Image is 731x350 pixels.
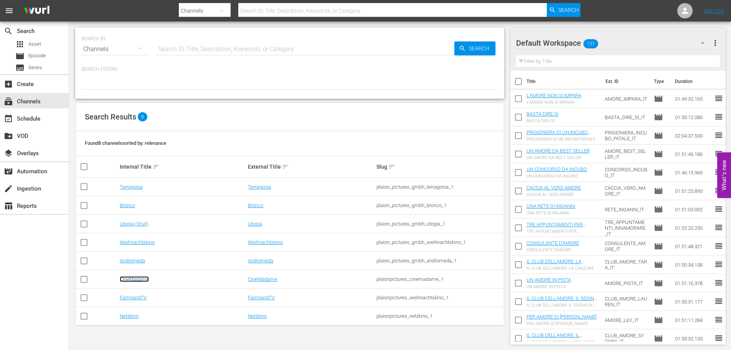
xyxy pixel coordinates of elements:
[714,112,723,121] span: reorder
[654,186,663,196] span: Episode
[672,182,714,200] td: 01:51:25.893
[376,162,503,171] div: Slug
[120,202,135,208] a: Bronco
[15,63,25,72] span: Series
[672,219,714,237] td: 01:52:20.250
[714,204,723,214] span: reorder
[248,239,283,245] a: Weihnachtskino
[526,332,599,344] a: IL CLUB DELL'AMORE: IL VIAGGIO DI [GEOGRAPHIC_DATA]
[711,34,720,52] button: more_vert
[602,274,651,292] td: AMORE_PISTA_IT
[672,200,714,219] td: 01:51:03.002
[120,276,149,282] a: CineMadame
[672,126,714,145] td: 02:04:37.533
[672,237,714,255] td: 01:51:48.321
[714,94,723,103] span: reorder
[672,255,714,274] td: 01:50:34.138
[714,149,723,158] span: reorder
[526,314,597,320] a: PER AMORE DI [PERSON_NAME]
[15,51,25,61] span: Episode
[654,260,663,269] span: Episode
[388,163,395,170] span: sort
[654,113,663,122] span: Episode
[526,174,587,179] div: UN CONCORSO DA INCUBO
[714,278,723,287] span: reorder
[526,211,575,216] div: UNA RETE DI INGANNI
[248,276,277,282] a: CineMadame
[558,3,579,17] span: Search
[672,163,714,182] td: 01:46:15.960
[526,295,597,307] a: IL CLUB DELL'AMORE: IL SOGNO DI [PERSON_NAME]
[654,149,663,159] span: Episode
[376,221,503,227] div: plaion_pictures_gmbh_utopja_1
[717,152,731,198] button: Open Feedback Widget
[654,334,663,343] span: Episode
[526,277,571,283] a: UN AMORE IN PISTA
[526,111,558,117] a: BASTA DIRE Sì
[654,279,663,288] span: Episode
[602,108,651,126] td: BASTA_DIRE_SI_IT
[654,315,663,325] span: Episode
[85,140,166,146] span: Found 8 channels sorted by: relevance
[526,100,581,105] div: L'AMORE NON SI IMPARA
[4,167,13,176] span: Automation
[5,6,14,15] span: menu
[4,80,13,89] span: Create
[15,40,25,49] span: Asset
[654,297,663,306] span: Episode
[4,27,13,36] span: Search
[4,149,13,158] span: Overlays
[672,145,714,163] td: 01:51:46.186
[602,237,651,255] td: CONSULENTE_AMORE_IT
[526,192,581,197] div: CACCIA AL VERO AMORE
[120,295,147,300] a: FarmlandTV
[654,168,663,177] span: Episode
[526,240,579,246] a: CONSULENTE D'AMORE
[248,221,262,227] a: Utopja
[120,313,139,319] a: Netzkino
[583,36,598,52] span: 137
[602,292,651,311] td: CLUB_AMORE_LAUREN_IT
[282,163,289,170] span: sort
[28,40,41,48] span: Asset
[714,260,723,269] span: reorder
[18,2,55,20] img: ans4CAIJ8jUAAAAAAAAAAAAAAAAAAAAAAAAgQb4GAAAAAAAAAAAAAAAAAAAAAAAAJMjXAAAAAAAAAAAAAAAAAAAAAAAAgAT5G...
[248,295,275,300] a: FarmlandTV
[376,202,503,208] div: plaion_pictures_gmbh_bronco_1
[602,219,651,237] td: TRE_APPUNTAMENTI_INNAMORARE_IT
[526,185,581,191] a: CACCIA AL VERO AMORE
[602,329,651,348] td: CLUB_AMORE_SYDNEY_IT
[526,148,590,154] a: UN AMORE DA BEST SELLER
[454,41,495,55] button: Search
[526,340,599,345] div: IL CLUB DELL'AMORE: IL VIAGGIO DI [GEOGRAPHIC_DATA]
[602,163,651,182] td: CONCORSO_INCUBO_IT
[376,258,503,264] div: plaion_pictures_gmbh_andromeda_1
[714,223,723,232] span: reorder
[81,66,498,73] p: Search Filters:
[526,118,558,123] div: BASTA DIRE Sì
[526,303,599,308] div: IL CLUB DELL'AMORE: IL SOGNO DI [PERSON_NAME]
[704,8,724,14] a: Sign Out
[28,52,46,60] span: Episode
[714,241,723,250] span: reorder
[714,168,723,177] span: reorder
[714,315,723,324] span: reorder
[654,223,663,232] span: Episode
[654,205,663,214] span: Episode
[547,3,581,17] button: Search
[526,284,571,289] div: UN AMORE IN PISTA
[526,129,591,141] a: PRIGIONIERA DI UN INCUBO FATALE
[672,108,714,126] td: 01:50:12.080
[714,186,723,195] span: reorder
[526,166,587,172] a: UN CONCORSO DA INCUBO
[138,112,147,121] span: 8
[85,112,136,121] span: Search Results
[376,239,503,245] div: plaion_pictures_gmbh_weihnachtskino_1
[4,97,13,106] span: Channels
[376,276,503,282] div: plaionpictures_cinemadame_1
[654,131,663,140] span: Episode
[714,131,723,140] span: reorder
[28,64,42,71] span: Series
[4,184,13,193] span: Ingestion
[81,38,149,60] div: Channels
